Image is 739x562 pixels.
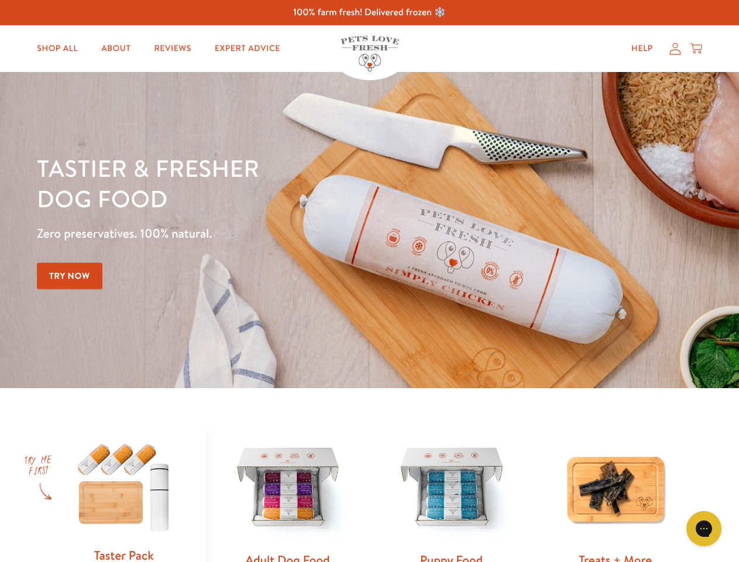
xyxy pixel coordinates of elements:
[341,36,399,71] img: Pets Love Fresh
[28,37,87,60] a: Shop All
[37,153,480,214] h1: Tastier & fresher dog food
[622,37,662,60] a: Help
[680,507,727,550] iframe: Gorgias live chat messenger
[37,263,102,289] a: Try Now
[92,37,140,60] a: About
[205,37,290,60] a: Expert Advice
[145,37,200,60] a: Reviews
[37,223,480,244] p: Zero preservatives. 100% natural.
